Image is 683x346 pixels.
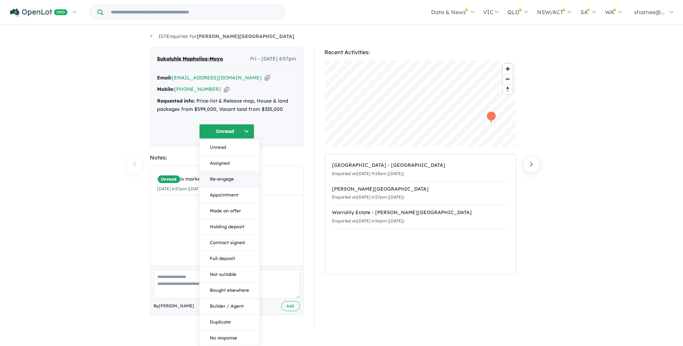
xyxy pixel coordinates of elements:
div: Notes: [150,153,304,162]
strong: [PERSON_NAME][GEOGRAPHIC_DATA] [197,33,295,39]
div: Map marker [486,111,496,124]
div: [PERSON_NAME][GEOGRAPHIC_DATA] [332,185,509,193]
button: Unread [199,140,260,155]
small: [DATE] 6:57pm ([DATE]) [157,186,205,191]
button: Copy [265,74,270,81]
button: Full deposit [199,251,260,267]
a: [GEOGRAPHIC_DATA] - [GEOGRAPHIC_DATA]Enquiried on[DATE] 9:23am ([DATE]) [332,158,509,182]
a: Warralily Estate - [PERSON_NAME][GEOGRAPHIC_DATA]Enquiried on[DATE] 6:56pm ([DATE]) [332,205,509,229]
canvas: Map [325,60,516,147]
button: Zoom in [503,64,513,74]
button: Not suitable [199,267,260,282]
button: Reset bearing to north [503,84,513,94]
div: [GEOGRAPHIC_DATA] - [GEOGRAPHIC_DATA] [332,161,509,170]
button: Contract signed [199,235,260,251]
button: Zoom out [503,74,513,84]
small: Enquiried on [DATE] 9:23am ([DATE]) [332,171,404,176]
button: Unread [199,124,254,139]
input: Try estate name, suburb, builder or developer [105,5,284,20]
div: Recent Activities: [325,48,516,57]
span: Sukoluhle Mapholisa-Moyo [157,55,223,63]
button: Copy [224,86,229,93]
a: [PERSON_NAME][GEOGRAPHIC_DATA]Enquiried on[DATE] 6:57pm ([DATE]) [332,181,509,205]
div: Warralily Estate - [PERSON_NAME][GEOGRAPHIC_DATA] [332,209,509,217]
button: Bought elsewhere [199,282,260,298]
span: By [PERSON_NAME] [154,302,194,309]
div: Price-list & Release map, House & land packages from $599,000, Vacant land from $335,000 [157,97,296,114]
button: Made an offer [199,203,260,219]
strong: Requested info: [157,98,195,104]
button: Appointment [199,187,260,203]
button: Re-engage [199,171,260,187]
small: Enquiried on [DATE] 6:57pm ([DATE]) [332,194,404,200]
button: Builder / Agent [199,298,260,314]
span: sharnee@... [634,9,665,16]
small: Enquiried on [DATE] 6:56pm ([DATE]) [332,218,404,223]
button: Holding deposit [199,219,260,235]
strong: Mobile: [157,86,175,92]
strong: Email: [157,75,172,81]
button: Add [281,301,300,311]
button: Duplicate [199,314,260,330]
span: Fri - [DATE] 6:57pm [251,55,296,63]
button: No response [199,330,260,346]
button: Assigned [199,155,260,171]
a: 157Enquiries for[PERSON_NAME][GEOGRAPHIC_DATA] [150,33,295,39]
div: is marked. [157,175,304,183]
a: [EMAIL_ADDRESS][DOMAIN_NAME] [172,75,262,81]
span: Unread [157,175,180,183]
div: Unread [199,139,260,346]
img: Openlot PRO Logo White [10,8,68,17]
a: [PHONE_NUMBER] [175,86,221,92]
nav: breadcrumb [150,32,533,41]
